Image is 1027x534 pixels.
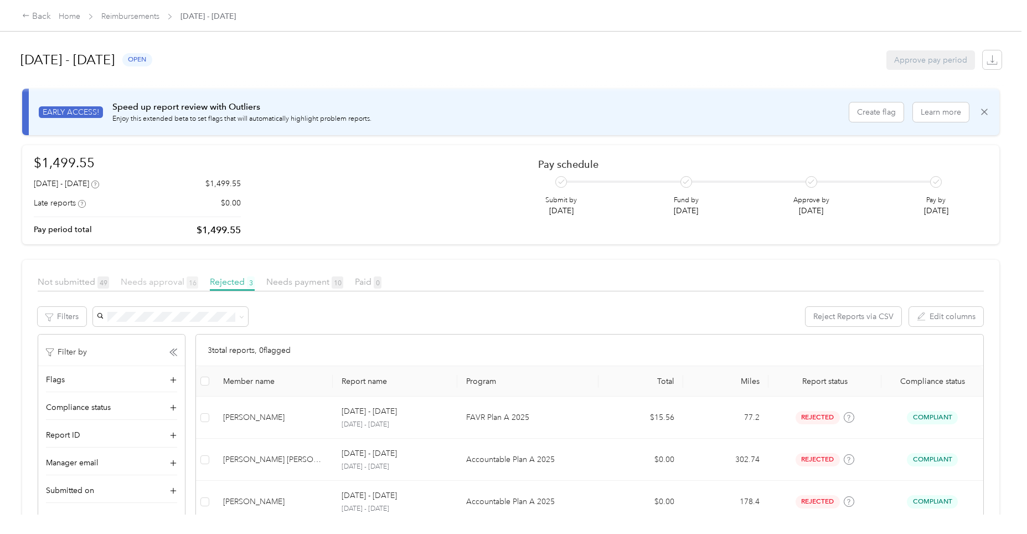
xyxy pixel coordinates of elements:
iframe: Everlance-gr Chat Button Frame [965,472,1027,534]
span: Submitted on [46,485,94,496]
button: Learn more [913,102,969,122]
td: Accountable Plan A 2025 [457,481,598,523]
td: 302.74 [683,439,768,481]
th: Member name [214,366,333,397]
button: Reject Reports via CSV [806,307,901,326]
h2: Pay schedule [538,158,969,170]
p: [DATE] [674,205,699,217]
div: [PERSON_NAME] [223,496,324,508]
td: Accountable Plan A 2025 [457,439,598,481]
h1: $1,499.55 [34,153,241,172]
span: Approved on [46,512,94,524]
p: [DATE] - [DATE] [342,490,397,502]
div: Back [22,10,51,23]
span: Needs payment [266,276,343,287]
span: Report status [777,377,873,386]
span: [DATE] - [DATE] [180,11,236,22]
div: [DATE] - [DATE] [34,178,99,189]
td: $0.00 [598,481,683,523]
span: Paid [355,276,381,287]
span: 16 [187,276,198,289]
p: [DATE] - [DATE] [342,405,397,418]
span: open [122,53,152,66]
span: Not submitted [38,276,109,287]
div: Total [607,377,674,386]
div: 3 total reports, 0 flagged [196,335,983,366]
div: Member name [223,377,324,386]
span: Needs approval [121,276,198,287]
p: $0.00 [221,197,241,209]
p: $1,499.55 [197,223,241,237]
button: Create flag [849,102,904,122]
span: Report ID [46,429,80,441]
p: [DATE] [793,205,829,217]
span: rejected [796,495,840,508]
p: [DATE] - [DATE] [342,448,397,460]
p: Accountable Plan A 2025 [466,454,590,466]
span: 49 [97,276,109,289]
p: Approve by [793,196,829,206]
span: 10 [332,276,343,289]
th: Program [457,366,598,397]
span: Compliance status [46,402,111,413]
p: [DATE] - [DATE] [342,462,448,472]
span: Compliance status [890,377,974,386]
p: [DATE] [545,205,577,217]
span: Compliant [907,495,958,508]
span: Compliant [907,453,958,466]
p: [DATE] - [DATE] [342,420,448,430]
p: Fund by [674,196,699,206]
p: Submit by [545,196,577,206]
p: Pay by [924,196,948,206]
button: Edit columns [909,307,983,326]
div: Miles [692,377,759,386]
button: Filters [38,307,86,326]
div: [PERSON_NAME] [PERSON_NAME] [223,454,324,466]
span: 3 [247,276,255,289]
span: EARLY ACCESS! [39,106,103,118]
span: rejected [796,453,840,466]
td: 178.4 [683,481,768,523]
p: Enjoy this extended beta to set flags that will automatically highlight problem reports. [112,114,371,124]
p: Filter by [46,346,87,358]
span: Manager email [46,457,99,469]
a: Reimbursements [101,12,159,21]
span: Compliant [907,411,958,424]
span: Flags [46,374,65,386]
td: 77.2 [683,397,768,439]
p: [DATE] - [DATE] [342,504,448,514]
p: Speed up report review with Outliers [112,100,371,114]
div: [PERSON_NAME] [223,412,324,424]
p: $1,499.55 [205,178,241,189]
span: 0 [374,276,381,289]
p: Accountable Plan A 2025 [466,496,590,508]
p: FAVR Plan A 2025 [466,412,590,424]
a: Home [59,12,80,21]
h1: [DATE] - [DATE] [20,47,115,73]
span: rejected [796,411,840,424]
th: Report name [333,366,457,397]
span: Rejected [210,276,255,287]
td: $0.00 [598,439,683,481]
p: [DATE] [924,205,948,217]
p: Pay period total [34,224,92,235]
td: FAVR Plan A 2025 [457,397,598,439]
div: Late reports [34,197,86,209]
td: $15.56 [598,397,683,439]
